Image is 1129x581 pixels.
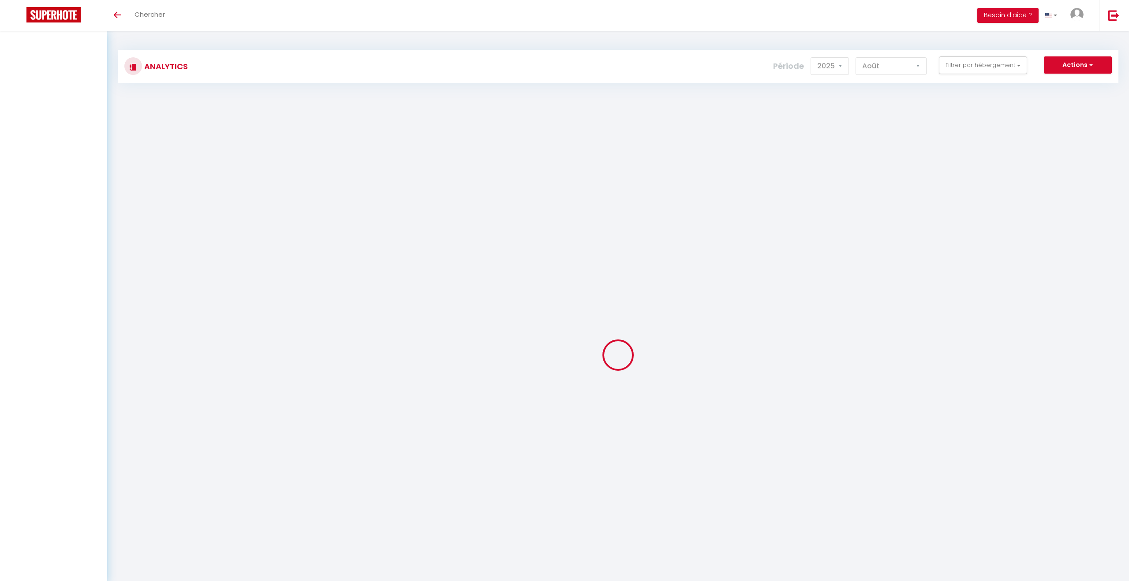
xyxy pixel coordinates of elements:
[135,10,165,19] span: Chercher
[939,56,1027,74] button: Filtrer par hébergement
[773,56,804,76] label: Période
[1108,10,1119,21] img: logout
[142,56,188,76] h3: Analytics
[1070,8,1084,21] img: ...
[26,7,81,22] img: Super Booking
[1044,56,1112,74] button: Actions
[977,8,1039,23] button: Besoin d'aide ?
